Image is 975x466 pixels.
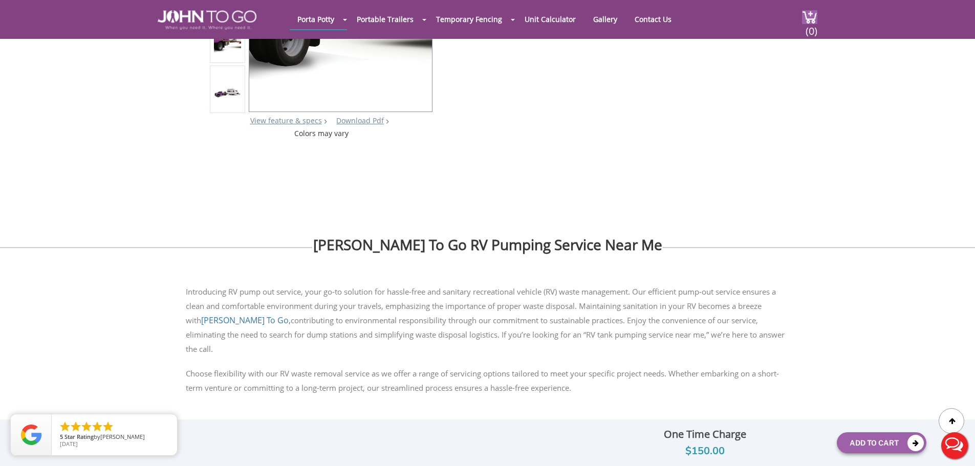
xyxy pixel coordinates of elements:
[581,443,829,459] div: $150.00
[186,282,790,359] p: Introducing RV pump out service, your go-to solution for hassle-free and sanitary recreational ve...
[186,408,790,431] h2: Features and Benefits of Mobile RV Pumping Service
[214,87,242,98] img: Product
[336,116,384,125] a: Download Pdf
[214,26,242,53] img: Product
[290,9,342,29] a: Porta Potty
[805,16,817,38] span: (0)
[100,433,145,440] span: [PERSON_NAME]
[517,9,583,29] a: Unit Calculator
[158,10,256,30] img: JOHN to go
[186,364,790,397] p: Choose flexibility with our RV waste removal service as we offer a range of servicing options tai...
[581,426,829,443] div: One Time Charge
[21,425,41,445] img: Review Rating
[428,9,510,29] a: Temporary Fencing
[802,10,817,24] img: cart a
[934,425,975,466] button: Live Chat
[70,420,82,433] li: 
[60,440,78,448] span: [DATE]
[60,433,63,440] span: 5
[60,434,169,441] span: by
[64,433,94,440] span: Star Rating
[627,9,679,29] a: Contact Us
[837,432,926,453] button: Add To Cart
[349,9,421,29] a: Portable Trailers
[102,420,114,433] li: 
[91,420,103,433] li: 
[201,315,291,326] a: [PERSON_NAME] To Go,
[586,9,625,29] a: Gallery
[386,119,389,124] img: chevron.png
[210,128,434,139] div: Colors may vary
[80,420,93,433] li: 
[59,420,71,433] li: 
[324,119,327,124] img: right arrow icon
[250,116,322,125] a: View feature & specs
